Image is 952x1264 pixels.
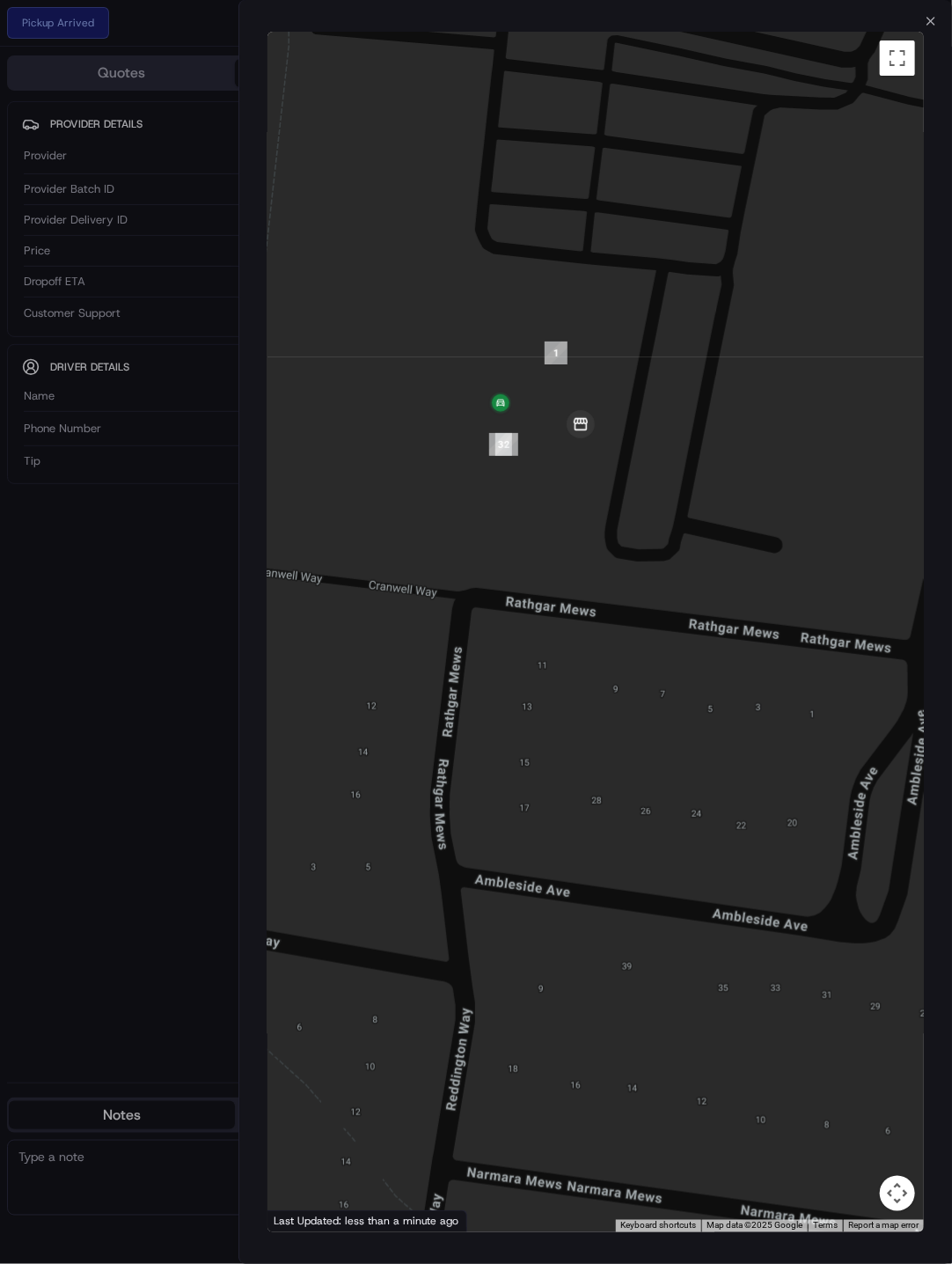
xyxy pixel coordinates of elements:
button: Toggle fullscreen view [880,40,915,76]
button: Keyboard shortcuts [620,1220,696,1232]
button: Map camera controls [880,1176,915,1211]
div: 1 [545,342,568,364]
a: Terms (opens in new tab) [813,1221,838,1231]
img: Google [272,1209,330,1232]
div: Last Updated: less than a minute ago [267,1210,467,1232]
div: 3 [489,433,512,456]
a: Report a map error [848,1221,919,1231]
a: Open this area in Google Maps (opens a new window) [272,1209,330,1232]
span: Map data ©2025 Google [707,1221,802,1231]
div: 2 [495,433,518,456]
